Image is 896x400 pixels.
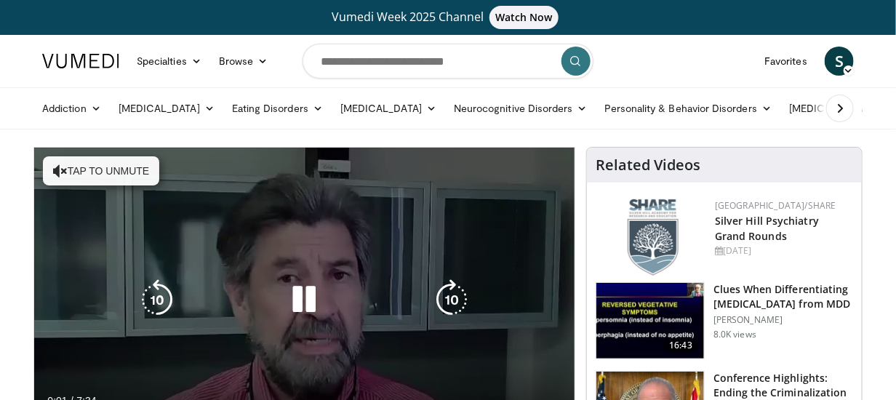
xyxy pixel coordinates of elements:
img: f8aaeb6d-318f-4fcf-bd1d-54ce21f29e87.png.150x105_q85_autocrop_double_scale_upscale_version-0.2.png [628,199,679,276]
p: 8.0K views [713,329,756,340]
h3: Clues When Differentiating [MEDICAL_DATA] from MDD [713,282,853,311]
span: 16:43 [663,338,698,353]
a: Personality & Behavior Disorders [596,94,780,123]
a: S [825,47,854,76]
a: Addiction [33,94,110,123]
input: Search topics, interventions [303,44,593,79]
img: a6520382-d332-4ed3-9891-ee688fa49237.150x105_q85_crop-smart_upscale.jpg [596,283,704,359]
p: [PERSON_NAME] [713,314,853,326]
h4: Related Videos [596,156,700,174]
a: Eating Disorders [223,94,332,123]
img: VuMedi Logo [42,54,119,68]
a: [MEDICAL_DATA] [332,94,445,123]
a: 16:43 Clues When Differentiating [MEDICAL_DATA] from MDD [PERSON_NAME] 8.0K views [596,282,853,359]
a: [MEDICAL_DATA] [110,94,223,123]
span: Watch Now [489,6,559,29]
button: Tap to unmute [43,156,159,185]
div: [DATE] [715,244,850,257]
a: Silver Hill Psychiatry Grand Rounds [715,214,819,243]
a: Favorites [756,47,816,76]
a: [GEOGRAPHIC_DATA]/SHARE [715,199,836,212]
a: Neurocognitive Disorders [445,94,596,123]
a: Browse [210,47,277,76]
a: Vumedi Week 2025 ChannelWatch Now [44,6,852,29]
a: Specialties [128,47,210,76]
